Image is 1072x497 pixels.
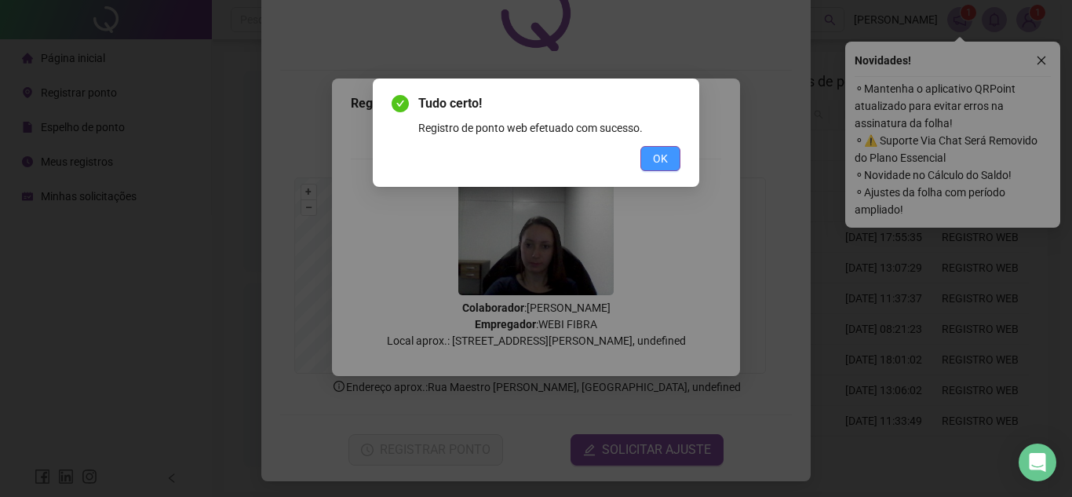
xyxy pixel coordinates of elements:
[392,95,409,112] span: check-circle
[418,94,680,113] span: Tudo certo!
[640,146,680,171] button: OK
[418,119,680,137] div: Registro de ponto web efetuado com sucesso.
[1019,444,1056,481] div: Open Intercom Messenger
[653,150,668,167] span: OK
